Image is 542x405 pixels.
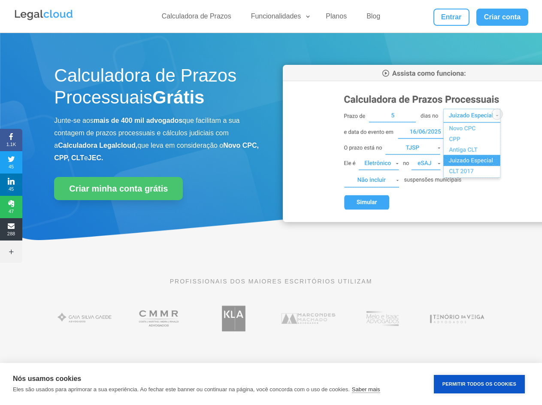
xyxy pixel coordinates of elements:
[203,301,264,335] img: Koury Lopes Advogados
[152,87,204,107] strong: Grátis
[129,301,190,335] img: Costa Martins Meira Rinaldi Advogados
[13,375,81,382] strong: Nós usamos cookies
[361,12,385,24] a: Blog
[58,142,137,149] b: Calculadora Legalcloud,
[54,65,259,113] h1: Calculadora de Prazos Processuais
[54,177,183,200] a: Criar minha conta grátis
[426,301,487,335] img: Tenório da Veiga Advogados
[94,117,182,124] b: mais de 400 mil advogados
[54,115,259,164] p: Junte-se aos que facilitam a sua contagem de prazos processuais e cálculos judiciais com a que le...
[352,301,413,335] img: Profissionais do escritório Melo e Isaac Advogados utilizam a Legalcloud
[13,386,350,393] p: Eles são usados para aprimorar a sua experiência. Ao fechar este banner ou continuar na página, v...
[278,301,339,335] img: Marcondes Machado Advogados utilizam a Legalcloud
[434,375,525,393] button: Permitir Todos os Cookies
[88,154,103,161] b: JEC.
[246,12,312,24] a: Funcionalidades
[157,12,236,24] a: Calculadora de Prazos
[54,277,487,286] p: PROFISSIONAIS DOS MAIORES ESCRITÓRIOS UTILIZAM
[352,386,380,393] a: Saber mais
[54,142,259,161] b: Novo CPC, CPP, CLT
[321,12,352,24] a: Planos
[14,15,74,23] a: Logo da Legalcloud
[433,9,469,26] a: Entrar
[54,301,115,335] img: Gaia Silva Gaede Advogados Associados
[476,9,529,26] a: Criar conta
[14,9,74,21] img: Legalcloud Logo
